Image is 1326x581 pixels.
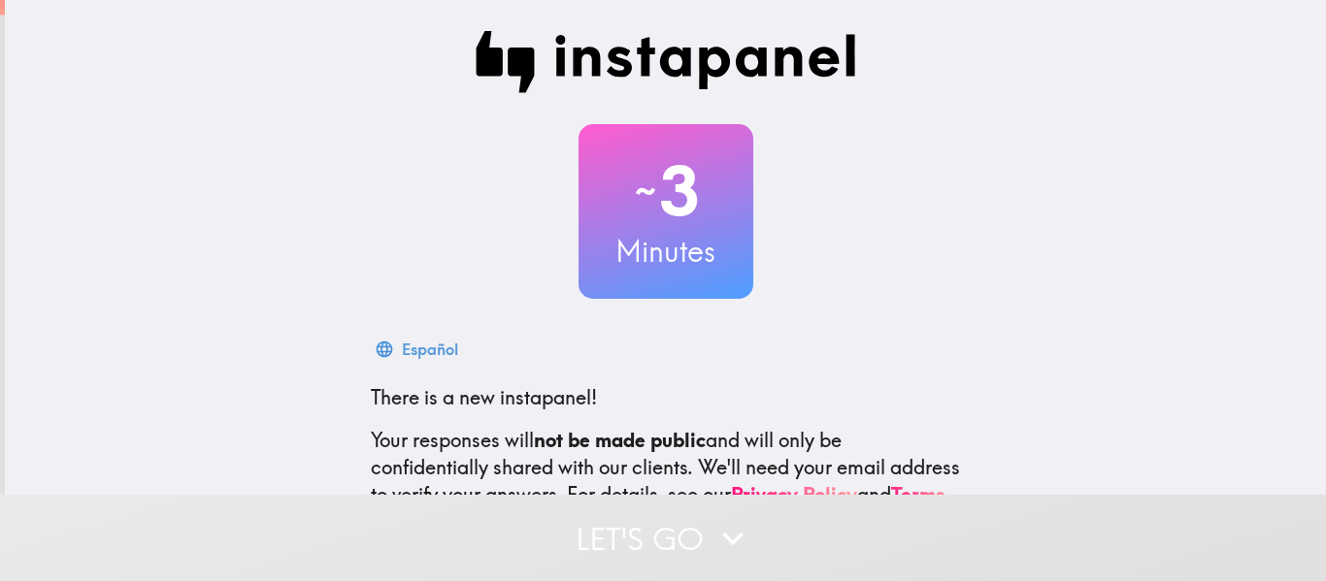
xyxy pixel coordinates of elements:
[402,336,458,363] div: Español
[632,162,659,220] span: ~
[579,231,753,272] h3: Minutes
[579,151,753,231] h2: 3
[891,482,945,506] a: Terms
[534,428,706,452] b: not be made public
[371,330,466,369] button: Español
[371,385,597,409] span: There is a new instapanel!
[731,482,857,506] a: Privacy Policy
[371,427,961,508] p: Your responses will and will only be confidentially shared with our clients. We'll need your emai...
[476,31,856,93] img: Instapanel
